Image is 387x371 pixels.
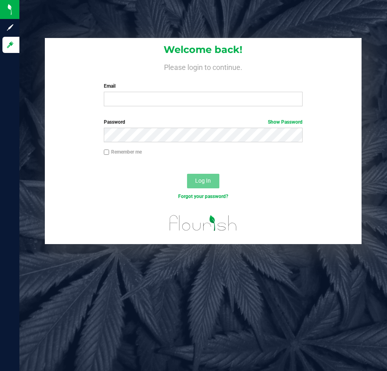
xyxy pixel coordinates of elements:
button: Log In [187,174,219,188]
inline-svg: Log in [6,41,14,49]
span: Log In [195,177,211,184]
label: Remember me [104,148,142,156]
h4: Please login to continue. [45,61,361,71]
span: Password [104,119,125,125]
a: Forgot your password? [178,194,228,199]
a: Show Password [268,119,303,125]
img: flourish_logo.svg [164,209,243,238]
h1: Welcome back! [45,44,361,55]
label: Email [104,82,303,90]
inline-svg: Sign up [6,23,14,32]
input: Remember me [104,150,109,155]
